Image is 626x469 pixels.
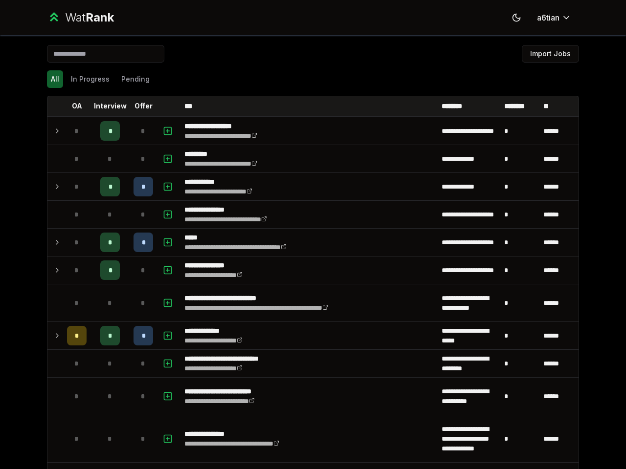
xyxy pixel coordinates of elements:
[522,45,579,63] button: Import Jobs
[529,9,579,26] button: a6tian
[117,70,154,88] button: Pending
[537,12,559,23] span: a6tian
[47,70,63,88] button: All
[86,10,114,24] span: Rank
[134,101,153,111] p: Offer
[72,101,82,111] p: OA
[94,101,127,111] p: Interview
[65,10,114,25] div: Wat
[47,10,114,25] a: WatRank
[67,70,113,88] button: In Progress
